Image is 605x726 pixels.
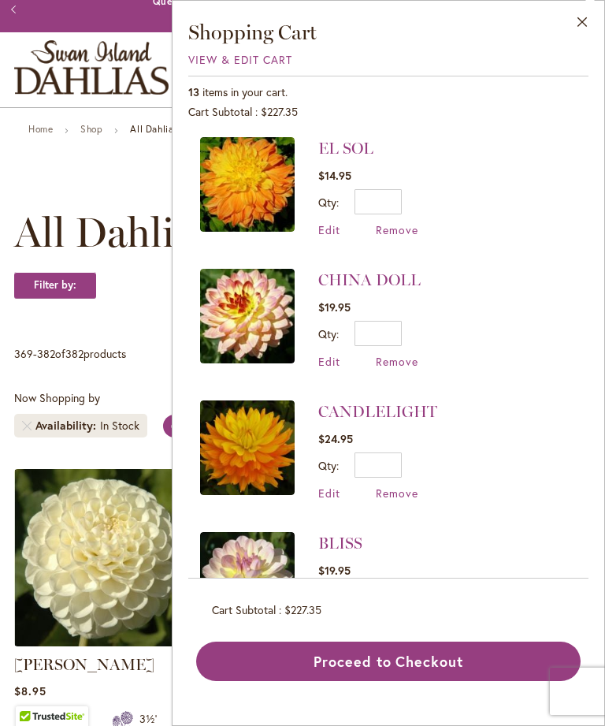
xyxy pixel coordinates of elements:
[318,168,351,183] span: $14.95
[200,269,295,369] a: CHINA DOLL
[318,326,339,341] label: Qty
[35,418,100,434] span: Availability
[200,137,295,237] a: EL SOL
[14,469,191,646] img: WHITE NETTIE
[202,84,288,99] span: items in your cart.
[200,400,295,495] img: CANDLELIGHT
[130,123,178,135] strong: All Dahlias
[14,390,100,405] span: Now Shopping by
[171,419,217,434] span: Clear All
[80,123,102,135] a: Shop
[318,195,339,210] label: Qty
[14,272,96,299] strong: Filter by:
[212,602,276,617] span: Cart Subtotal
[318,402,437,421] a: CANDLELIGHT
[22,421,32,430] a: Remove Availability In Stock
[14,635,191,650] a: WHITE NETTIE
[188,52,292,67] a: View & Edit Cart
[318,300,351,315] span: $19.95
[318,431,353,446] span: $24.95
[318,534,362,553] a: BLISS
[37,346,55,361] span: 382
[200,400,295,501] a: CANDLELIGHT
[12,670,56,714] iframe: Launch Accessibility Center
[100,418,139,434] div: In Stock
[318,354,340,369] a: Edit
[318,563,351,578] span: $19.95
[376,222,418,237] a: Remove
[196,642,581,681] button: Proceed to Checkout
[163,415,225,437] a: Clear All
[200,532,295,627] img: BLISS
[188,84,199,99] span: 13
[318,139,373,158] a: EL SOL
[14,655,154,674] a: [PERSON_NAME]
[318,222,340,237] a: Edit
[318,458,339,473] label: Qty
[318,270,421,289] a: CHINA DOLL
[200,137,295,232] img: EL SOL
[318,486,340,501] a: Edit
[188,20,317,45] span: Shopping Cart
[14,209,211,256] span: All Dahlias
[28,123,53,135] a: Home
[188,104,252,119] span: Cart Subtotal
[65,346,84,361] span: 382
[376,354,418,369] a: Remove
[261,104,298,119] span: $227.35
[14,346,33,361] span: 369
[376,486,418,501] a: Remove
[14,341,126,367] p: - of products
[14,40,169,95] a: store logo
[200,532,295,632] a: BLISS
[284,602,321,617] span: $227.35
[200,269,295,363] img: CHINA DOLL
